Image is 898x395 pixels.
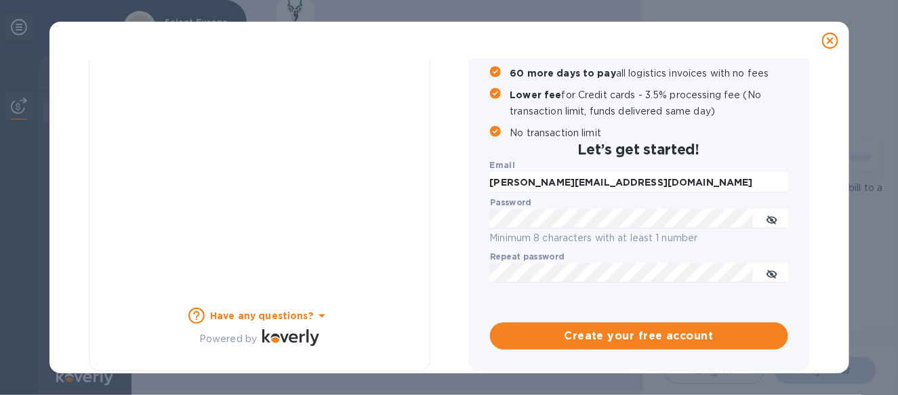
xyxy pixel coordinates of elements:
p: No transaction limit [510,125,788,141]
p: for Credit cards - 3.5% processing fee (No transaction limit, funds delivered same day) [510,87,788,119]
p: Powered by [199,332,257,346]
label: Password [490,199,531,207]
b: Have any questions? [210,310,314,321]
b: 60 more days to pay [510,68,617,79]
button: toggle password visibility [758,205,785,232]
b: Email [490,160,516,170]
label: Repeat password [490,253,565,261]
b: Lower fee [510,89,562,100]
img: Logo [262,329,319,346]
input: Enter email address [490,172,788,192]
span: Create your free account [501,328,777,344]
h2: Let’s get started! [490,141,788,158]
button: toggle password visibility [758,259,785,286]
button: Create your free account [490,323,788,350]
p: all logistics invoices with no fees [510,65,788,81]
p: Minimum 8 characters with at least 1 number [490,230,788,246]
